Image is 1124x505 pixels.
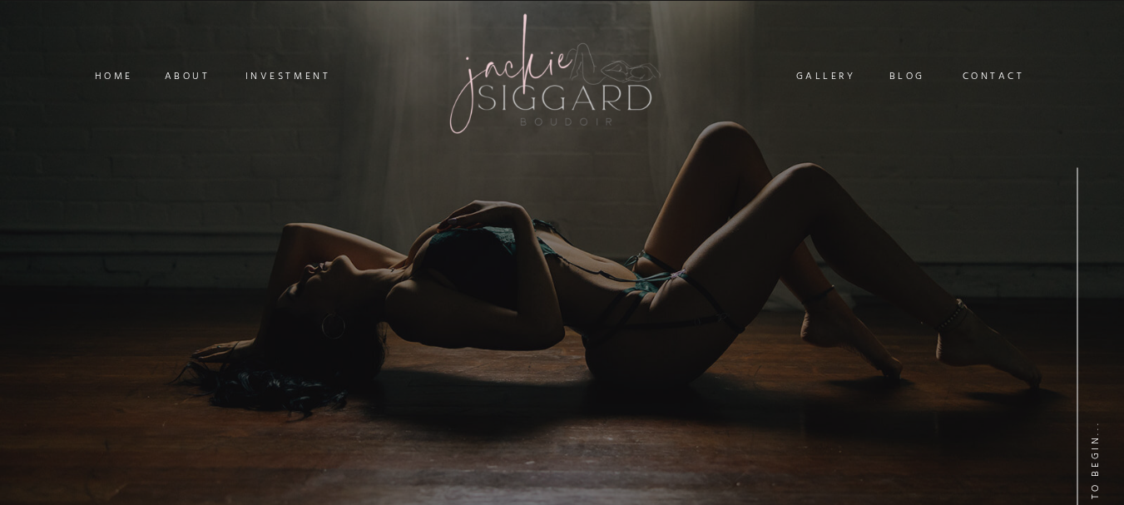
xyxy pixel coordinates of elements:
a: Contact [963,67,1031,82]
a: Investment [245,67,330,82]
a: Gallery [796,67,855,82]
a: About [165,67,205,82]
a: Home [95,67,135,82]
a: Blog [889,67,929,82]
